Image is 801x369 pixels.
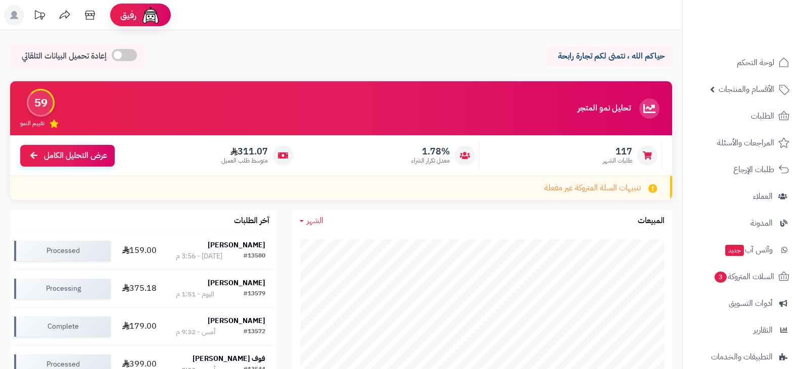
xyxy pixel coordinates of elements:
a: العملاء [689,184,795,208]
span: تنبيهات السلة المتروكة غير مفعلة [544,182,641,194]
span: المراجعات والأسئلة [717,136,774,150]
a: المراجعات والأسئلة [689,131,795,155]
a: عرض التحليل الكامل [20,145,115,167]
span: التطبيقات والخدمات [711,350,773,364]
div: [DATE] - 3:56 م [176,251,222,261]
span: التقارير [753,323,773,337]
span: السلات المتروكة [714,270,774,284]
span: العملاء [753,189,773,203]
span: 1.78% [411,146,450,157]
div: اليوم - 1:51 م [176,289,214,299]
a: الشهر [300,215,323,227]
strong: [PERSON_NAME] [208,315,265,326]
span: أدوات التسويق [729,296,773,310]
td: 179.00 [115,308,165,345]
span: متوسط طلب العميل [221,156,268,165]
span: 3 [714,271,727,283]
a: أدوات التسويق [689,291,795,315]
span: الشهر [307,215,323,227]
div: Complete [14,317,111,337]
span: طلبات الشهر [603,156,632,165]
p: حياكم الله ، نتمنى لكم تجارة رابحة [553,50,665,62]
div: Processed [14,241,111,261]
span: إعادة تحميل البيانات التلقائي [22,50,107,62]
span: 311.07 [221,146,268,157]
a: الطلبات [689,104,795,128]
span: تقييم النمو [20,119,44,128]
a: السلات المتروكة3 [689,265,795,289]
div: #13580 [244,251,265,261]
span: طلبات الإرجاع [733,163,774,177]
a: التطبيقات والخدمات [689,345,795,369]
span: معدل تكرار الشراء [411,156,450,165]
span: عرض التحليل الكامل [44,150,107,162]
a: وآتس آبجديد [689,238,795,262]
strong: [PERSON_NAME] [208,240,265,250]
img: ai-face.png [140,5,161,25]
a: التقارير [689,318,795,342]
div: أمس - 9:32 م [176,327,215,337]
span: لوحة التحكم [737,56,774,70]
span: وآتس آب [724,243,773,257]
h3: المبيعات [638,217,665,226]
div: #13579 [244,289,265,299]
a: المدونة [689,211,795,235]
h3: تحليل نمو المتجر [578,104,631,113]
span: 117 [603,146,632,157]
a: لوحة التحكم [689,50,795,75]
span: المدونة [750,216,773,230]
img: logo-2.png [732,13,791,34]
span: جديد [725,245,744,256]
td: 375.18 [115,270,165,307]
h3: آخر الطلبات [234,217,269,226]
strong: [PERSON_NAME] [208,278,265,288]
a: طلبات الإرجاع [689,157,795,182]
a: تحديثات المنصة [27,5,52,28]
span: رفيق [120,9,136,21]
span: الأقسام والمنتجات [719,82,774,96]
div: Processing [14,279,111,299]
span: الطلبات [751,109,774,123]
td: 159.00 [115,232,165,270]
div: #13572 [244,327,265,337]
strong: فوف [PERSON_NAME] [193,353,265,364]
